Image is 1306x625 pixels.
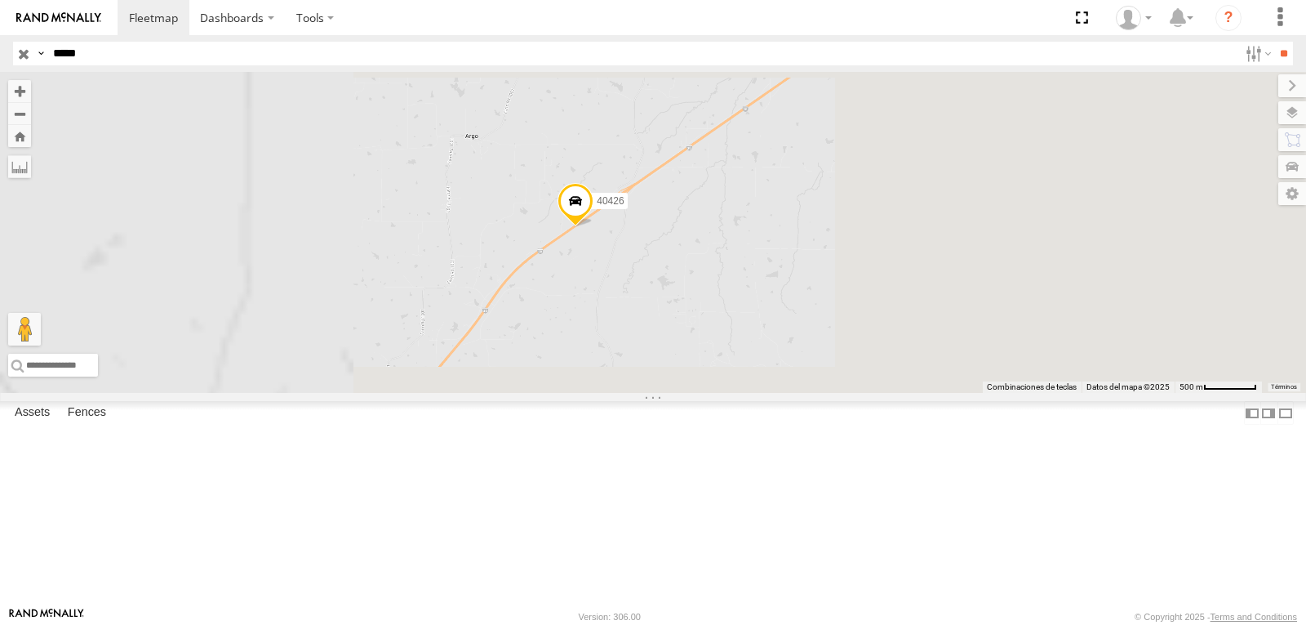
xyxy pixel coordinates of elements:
button: Combinaciones de teclas [987,382,1077,393]
label: Hide Summary Table [1277,401,1294,425]
label: Map Settings [1278,182,1306,205]
span: 40426 [597,194,624,206]
label: Dock Summary Table to the Right [1260,401,1277,425]
button: Zoom out [8,102,31,125]
i: ? [1215,5,1242,31]
span: 500 m [1179,382,1203,391]
label: Dock Summary Table to the Left [1244,401,1260,425]
button: Zoom in [8,80,31,102]
a: Términos (se abre en una nueva pestaña) [1271,384,1297,391]
img: rand-logo.svg [16,12,101,24]
label: Search Filter Options [1239,42,1274,65]
button: Arrastra al hombrecito al mapa para abrir Street View [8,313,41,346]
div: Miguel Cantu [1110,6,1157,30]
a: Terms and Conditions [1210,612,1297,622]
span: Datos del mapa ©2025 [1086,382,1170,391]
label: Measure [8,155,31,178]
label: Search Query [34,42,47,65]
label: Fences [60,402,114,425]
a: Visit our Website [9,609,84,625]
button: Escala del mapa: 500 m por 62 píxeles [1175,382,1262,393]
button: Zoom Home [8,125,31,147]
label: Assets [7,402,58,425]
div: Version: 306.00 [579,612,641,622]
div: © Copyright 2025 - [1135,612,1297,622]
